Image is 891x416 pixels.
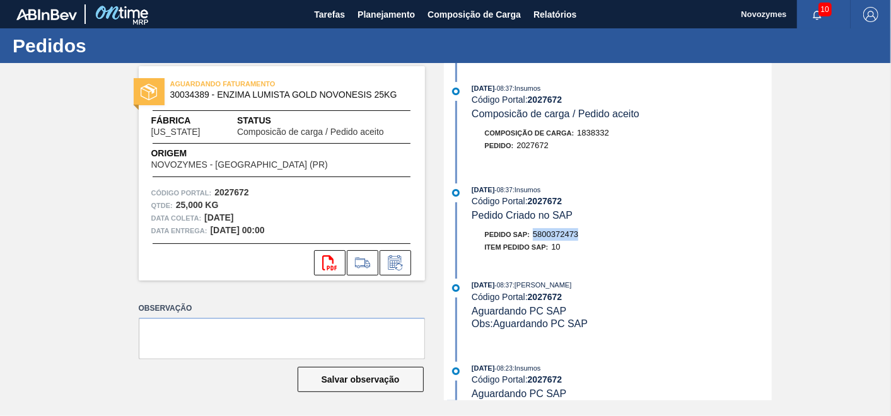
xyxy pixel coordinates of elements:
[472,364,494,372] span: [DATE]
[818,3,832,16] span: 10
[516,141,549,150] span: 2027672
[472,292,771,302] div: Código Portal:
[577,128,609,137] span: 1838332
[528,374,562,384] strong: 2027672
[863,7,878,22] img: Logout
[151,212,202,224] span: Data coleta:
[485,129,574,137] span: Composição de Carga :
[298,367,424,392] button: Salvar observação
[151,147,364,160] span: Origem
[797,6,837,23] button: Notificações
[314,250,346,275] div: Abrir arquivo PDF
[151,224,207,237] span: Data entrega:
[347,250,378,275] div: Ir para Composição de Carga
[170,90,399,100] span: 30034389 - ENZIMA LUMISTA GOLD NOVONESIS 25KG
[13,38,236,53] h1: Pedidos
[472,186,494,194] span: [DATE]
[528,196,562,206] strong: 2027672
[485,243,549,251] span: Item pedido SAP:
[472,374,771,384] div: Código Portal:
[513,186,541,194] span: : Insumos
[472,196,771,206] div: Código Portal:
[513,364,541,372] span: : Insumos
[380,250,411,275] div: Informar alteração no pedido
[151,187,212,199] span: Código Portal:
[452,88,460,95] img: atual
[513,84,541,92] span: : Insumos
[528,95,562,105] strong: 2027672
[358,7,415,22] span: Planejamento
[472,108,639,119] span: Composicão de carga / Pedido aceito
[151,127,201,137] span: [US_STATE]
[452,367,460,375] img: atual
[495,365,513,372] span: - 08:23
[485,142,514,149] span: Pedido :
[237,127,384,137] span: Composicão de carga / Pedido aceito
[495,187,513,194] span: - 08:37
[472,84,494,92] span: [DATE]
[485,231,530,238] span: Pedido SAP:
[528,292,562,302] strong: 2027672
[151,114,238,127] span: Fábrica
[513,281,572,289] span: : [PERSON_NAME]
[472,210,573,221] span: Pedido Criado no SAP
[495,85,513,92] span: - 08:37
[472,95,771,105] div: Código Portal:
[151,199,173,212] span: Qtde :
[151,160,328,170] span: NOVOZYMES - [GEOGRAPHIC_DATA] (PR)
[533,7,576,22] span: Relatórios
[495,282,513,289] span: - 08:37
[141,84,157,100] img: status
[472,306,566,316] span: Aguardando PC SAP
[176,200,219,210] strong: 25,000 KG
[204,212,233,222] strong: [DATE]
[214,187,249,197] strong: 2027672
[16,9,77,20] img: TNhmsLtSVTkK8tSr43FrP2fwEKptu5GPRR3wAAAABJRU5ErkJggg==
[533,229,578,239] span: 5800372473
[472,388,566,399] span: Aguardando PC SAP
[472,281,494,289] span: [DATE]
[211,225,265,235] strong: [DATE] 00:00
[452,284,460,292] img: atual
[237,114,412,127] span: Status
[428,7,521,22] span: Composição de Carga
[551,242,560,251] span: 10
[139,299,425,318] label: Observação
[472,318,588,329] span: Obs: Aguardando PC SAP
[170,78,347,90] span: AGUARDANDO FATURAMENTO
[314,7,345,22] span: Tarefas
[452,189,460,197] img: atual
